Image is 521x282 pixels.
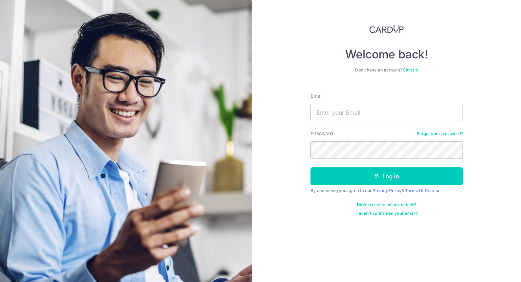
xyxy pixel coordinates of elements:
[310,47,463,62] h4: Welcome back!
[310,92,323,99] label: Email
[355,211,418,216] a: Haven't confirmed your email?
[369,25,404,33] img: CardUp Logo
[310,130,333,137] label: Password
[372,188,402,193] a: Privacy Policy
[417,131,463,137] a: Forgot your password?
[310,188,463,194] div: By continuing you agree to our &
[310,67,463,73] div: Don’t have an account?
[403,67,418,73] a: Sign up
[310,167,463,185] button: Log in
[357,202,416,208] a: Didn't receive unlock details?
[405,188,441,193] a: Terms Of Service
[310,104,463,121] input: Enter your Email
